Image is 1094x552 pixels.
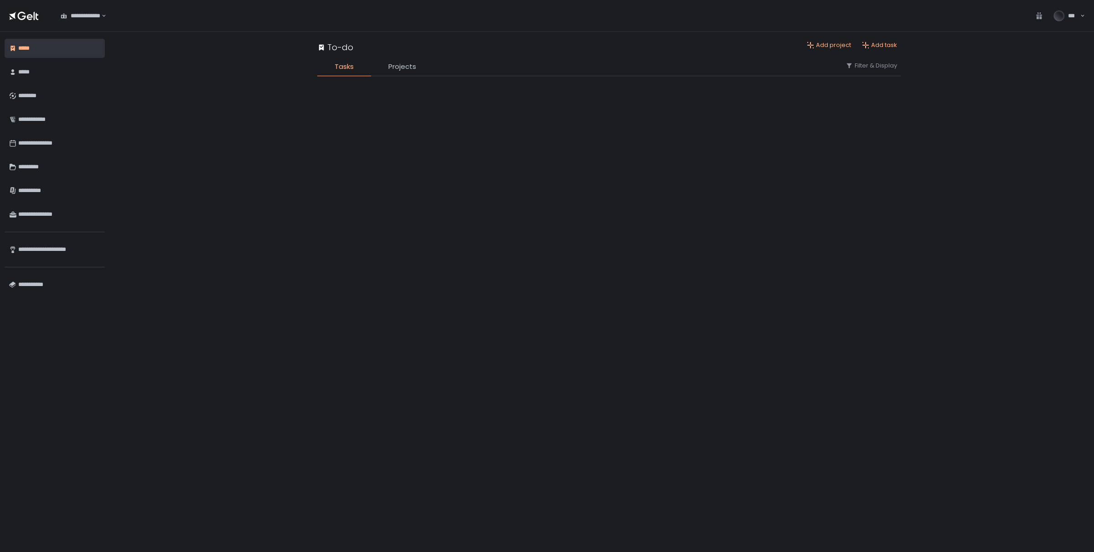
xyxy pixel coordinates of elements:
input: Search for option [100,11,101,21]
button: Add project [807,41,851,49]
div: Search for option [55,6,106,26]
span: Projects [388,62,416,72]
button: Filter & Display [846,62,897,70]
button: Add task [862,41,897,49]
span: Tasks [335,62,354,72]
div: To-do [317,41,353,53]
